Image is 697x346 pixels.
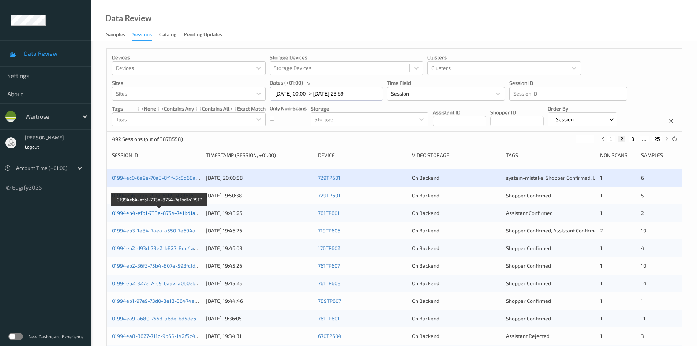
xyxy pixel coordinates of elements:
div: [DATE] 19:36:05 [206,315,313,322]
label: none [144,105,156,112]
p: 492 Sessions (out of 3878558) [112,135,183,143]
button: 2 [618,136,626,142]
label: exact match [237,105,266,112]
button: ... [640,136,649,142]
span: 6 [641,175,644,181]
div: On Backend [412,227,501,234]
a: 670TP604 [318,333,341,339]
span: 5 [641,192,644,198]
div: Sessions [132,31,152,41]
p: Clusters [427,54,581,61]
p: Assistant ID [433,109,486,116]
a: 01994eb3-1e84-7aea-a550-7e694a788333 [112,227,213,234]
span: Shopper Confirmed [506,245,551,251]
button: 3 [629,136,636,142]
span: 1 [641,298,643,304]
a: 01994eb2-327e-74c9-baa2-a0b0eb069221 [112,280,212,286]
div: Session ID [112,152,201,159]
p: Tags [112,105,123,112]
a: 761TP607 [318,263,340,269]
p: Session ID [509,79,627,87]
div: Data Review [105,15,151,22]
p: Storage [311,105,428,112]
p: Sites [112,79,266,87]
a: 01994ea8-3627-711c-9b65-142f5c47c4e6 [112,333,210,339]
div: On Backend [412,174,501,182]
span: 1 [600,175,602,181]
span: 2 [641,210,644,216]
span: 1 [600,298,602,304]
a: 01994eb1-97e9-73d0-8e13-36474e934407 [112,298,213,304]
div: On Backend [412,245,501,252]
div: Tags [506,152,595,159]
span: 3 [641,333,644,339]
label: contains any [164,105,194,112]
div: Samples [106,31,125,40]
span: Shopper Confirmed [506,298,551,304]
a: Sessions [132,30,159,41]
a: 01994eb2-d93d-78e2-b827-8dd4a31dc4d1 [112,245,213,251]
div: On Backend [412,209,501,217]
span: Shopper Confirmed [506,315,551,321]
label: contains all [202,105,229,112]
div: Catalog [159,31,176,40]
a: 729TP601 [318,192,340,198]
a: 719TP606 [318,227,340,234]
span: Shopper Confirmed [506,263,551,269]
div: [DATE] 19:46:08 [206,245,313,252]
a: 729TP601 [318,175,340,181]
div: On Backend [412,192,501,199]
div: [DATE] 19:50:38 [206,192,313,199]
div: Pending Updates [184,31,222,40]
span: 10 [641,263,646,269]
a: Catalog [159,30,184,40]
a: 01994ea9-a680-7553-a6de-bd5de6fc6faf [112,315,210,321]
a: 01994eb6-f7ae-797e-8109-4388f688507a [112,192,211,198]
div: On Backend [412,315,501,322]
p: Storage Devices [270,54,423,61]
span: 1 [600,263,602,269]
p: Only Non-Scans [270,105,307,112]
div: [DATE] 19:46:26 [206,227,313,234]
a: 761TP608 [318,280,341,286]
div: On Backend [412,280,501,287]
div: [DATE] 19:44:46 [206,297,313,305]
div: [DATE] 19:45:26 [206,262,313,269]
span: Assistant Confirmed [506,210,553,216]
a: 01994eb2-36f3-75b4-807e-593fcfdfdeff [112,263,207,269]
a: 01994eb4-efb1-733e-8754-7e1bd1a17517 [112,210,208,216]
button: 1 [607,136,615,142]
span: Assistant Rejected [506,333,550,339]
div: [DATE] 20:00:58 [206,174,313,182]
span: 1 [600,245,602,251]
div: [DATE] 19:45:25 [206,280,313,287]
p: dates (+01:00) [270,79,303,86]
span: 10 [641,227,646,234]
p: Shopper ID [490,109,544,116]
span: Shopper Confirmed [506,192,551,198]
span: 1 [600,315,602,321]
span: 2 [600,227,603,234]
div: Timestamp (Session, +01:00) [206,152,313,159]
span: 11 [641,315,645,321]
div: Samples [641,152,677,159]
div: Video Storage [412,152,501,159]
p: Order By [548,105,618,112]
a: Samples [106,30,132,40]
div: On Backend [412,297,501,305]
p: Devices [112,54,266,61]
div: [DATE] 19:34:31 [206,332,313,340]
span: 1 [600,333,602,339]
a: 761TP601 [318,210,340,216]
span: 1 [600,192,602,198]
div: On Backend [412,262,501,269]
a: 761TP601 [318,315,340,321]
div: Non Scans [600,152,636,159]
span: Shopper Confirmed, Assistant Confirmed [506,227,600,234]
div: On Backend [412,332,501,340]
span: Shopper Confirmed [506,280,551,286]
p: Time Field [387,79,505,87]
span: 1 [600,280,602,286]
a: 176TP602 [318,245,340,251]
div: [DATE] 19:48:25 [206,209,313,217]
